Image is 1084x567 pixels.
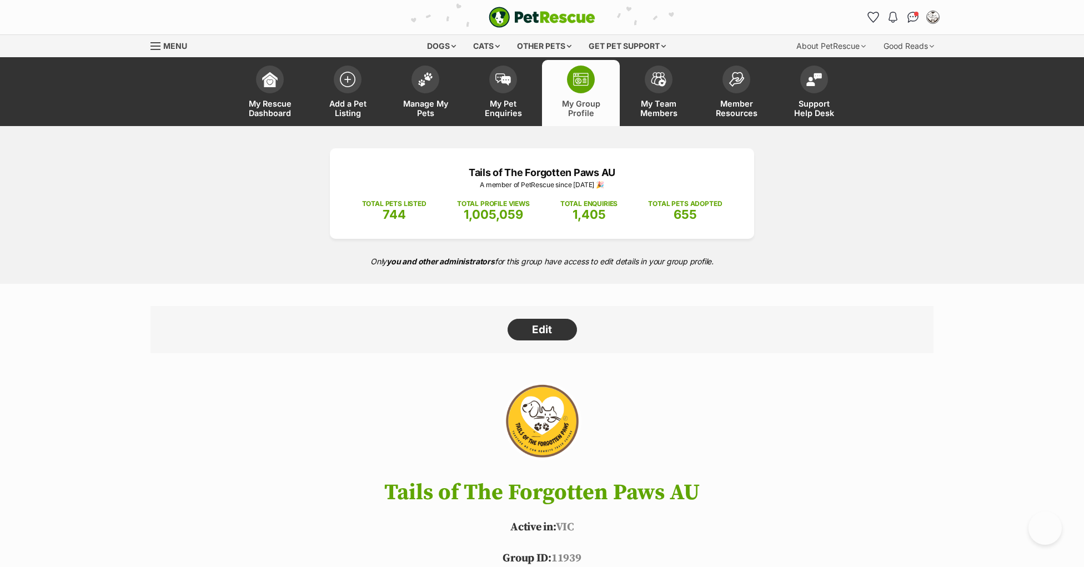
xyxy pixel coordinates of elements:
span: Group ID: [503,551,551,565]
a: Edit [508,319,577,341]
img: notifications-46538b983faf8c2785f20acdc204bb7945ddae34d4c08c2a6579f10ce5e182be.svg [889,12,897,23]
strong: you and other administrators [387,257,495,266]
img: manage-my-pets-icon-02211641906a0b7f246fdf0571729dbe1e7629f14944591b6c1af311fb30b64b.svg [418,72,433,87]
img: dashboard-icon-eb2f2d2d3e046f16d808141f083e7271f6b2e854fb5c12c21221c1fb7104beca.svg [262,72,278,87]
p: TOTAL ENQUIRIES [560,199,618,209]
span: My Rescue Dashboard [245,99,295,118]
a: PetRescue [489,7,595,28]
span: My Team Members [634,99,684,118]
span: 1,005,059 [464,207,523,222]
a: My Pet Enquiries [464,60,542,126]
p: VIC [134,519,950,536]
span: 655 [674,207,697,222]
span: Member Resources [711,99,761,118]
img: team-members-icon-5396bd8760b3fe7c0b43da4ab00e1e3bb1a5d9ba89233759b79545d2d3fc5d0d.svg [651,72,666,87]
span: 744 [383,207,406,222]
a: My Rescue Dashboard [231,60,309,126]
a: Member Resources [697,60,775,126]
h1: Tails of The Forgotten Paws AU [134,480,950,505]
p: A member of PetRescue since [DATE] 🎉 [347,180,737,190]
button: My account [924,8,942,26]
img: pet-enquiries-icon-7e3ad2cf08bfb03b45e93fb7055b45f3efa6380592205ae92323e6603595dc1f.svg [495,73,511,86]
img: member-resources-icon-8e73f808a243e03378d46382f2149f9095a855e16c252ad45f914b54edf8863c.svg [729,72,744,87]
a: Favourites [864,8,882,26]
img: add-pet-listing-icon-0afa8454b4691262ce3f59096e99ab1cd57d4a30225e0717b998d2c9b9846f56.svg [340,72,355,87]
img: Tails of The Forgotten Paws AU profile pic [927,12,939,23]
img: Tails of The Forgotten Paws AU [479,375,605,470]
a: Menu [150,35,195,55]
p: TOTAL PETS LISTED [362,199,426,209]
p: 11939 [134,550,950,567]
span: Active in: [510,520,555,534]
div: Good Reads [876,35,942,57]
a: Support Help Desk [775,60,853,126]
img: logo-e224e6f780fb5917bec1dbf3a21bbac754714ae5b6737aabdf751b685950b380.svg [489,7,595,28]
span: Add a Pet Listing [323,99,373,118]
p: TOTAL PETS ADOPTED [648,199,722,209]
span: Menu [163,41,187,51]
span: 1,405 [573,207,606,222]
span: My Group Profile [556,99,606,118]
div: Dogs [419,35,464,57]
iframe: Help Scout Beacon - Open [1028,511,1062,545]
a: Conversations [904,8,922,26]
ul: Account quick links [864,8,942,26]
p: TOTAL PROFILE VIEWS [457,199,530,209]
img: help-desk-icon-fdf02630f3aa405de69fd3d07c3f3aa587a6932b1a1747fa1d2bba05be0121f9.svg [806,73,822,86]
a: My Team Members [620,60,697,126]
div: Other pets [509,35,579,57]
div: Get pet support [581,35,674,57]
div: About PetRescue [789,35,874,57]
a: Add a Pet Listing [309,60,387,126]
a: My Group Profile [542,60,620,126]
button: Notifications [884,8,902,26]
img: chat-41dd97257d64d25036548639549fe6c8038ab92f7586957e7f3b1b290dea8141.svg [907,12,919,23]
span: My Pet Enquiries [478,99,528,118]
div: Cats [465,35,508,57]
a: Manage My Pets [387,60,464,126]
span: Support Help Desk [789,99,839,118]
img: group-profile-icon-3fa3cf56718a62981997c0bc7e787c4b2cf8bcc04b72c1350f741eb67cf2f40e.svg [573,73,589,86]
p: Tails of The Forgotten Paws AU [347,165,737,180]
span: Manage My Pets [400,99,450,118]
